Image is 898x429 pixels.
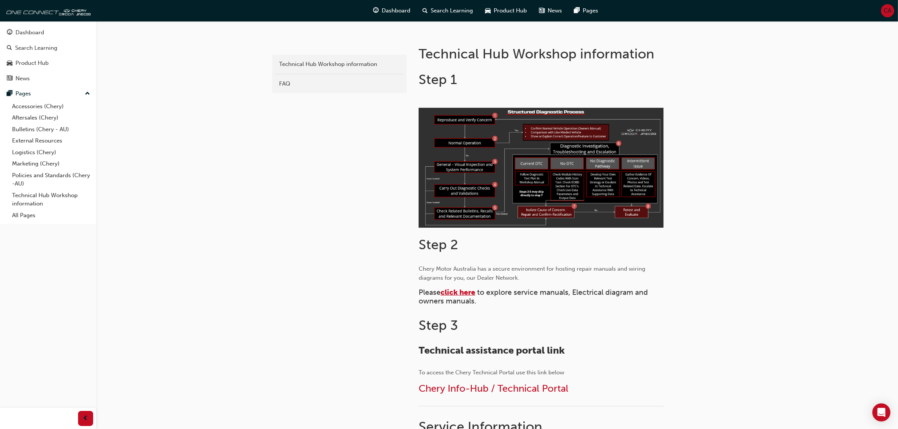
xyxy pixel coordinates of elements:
span: car-icon [485,6,491,15]
button: CA [881,4,894,17]
span: prev-icon [83,414,89,423]
div: Pages [15,89,31,98]
div: Search Learning [15,44,57,52]
a: car-iconProduct Hub [479,3,533,18]
span: news-icon [539,6,545,15]
a: Dashboard [3,26,93,40]
span: car-icon [7,60,12,67]
div: Product Hub [15,59,49,67]
span: news-icon [7,75,12,82]
a: All Pages [9,210,93,221]
span: CA [884,6,892,15]
a: click here [441,288,475,297]
a: Technical Hub Workshop information [9,190,93,210]
span: Step 2 [419,236,458,253]
span: Chery Motor Australia has a secure environment for hosting repair manuals and wiring diagrams for... [419,265,647,281]
a: search-iconSearch Learning [417,3,479,18]
span: News [548,6,562,15]
span: Dashboard [382,6,411,15]
span: Step 1 [419,71,457,87]
a: Chery Info-Hub / Technical Portal [419,383,568,394]
a: External Resources [9,135,93,147]
span: pages-icon [574,6,580,15]
a: Policies and Standards (Chery -AU) [9,170,93,190]
a: Aftersales (Chery) [9,112,93,124]
span: Search Learning [431,6,473,15]
div: FAQ [279,80,400,88]
span: search-icon [7,45,12,52]
div: Technical Hub Workshop information [279,60,400,69]
a: news-iconNews [533,3,568,18]
span: guage-icon [373,6,379,15]
button: Pages [3,87,93,101]
a: pages-iconPages [568,3,605,18]
h1: Technical Hub Workshop information [419,46,666,62]
span: search-icon [423,6,428,15]
a: Marketing (Chery) [9,158,93,170]
a: FAQ [275,77,404,90]
div: Dashboard [15,28,44,37]
span: to explore service manuals, Electrical diagram and owners manuals. [419,288,650,305]
span: To access the Chery Technical Portal use this link below [419,369,564,376]
span: Step 3 [419,317,458,333]
a: Product Hub [3,56,93,70]
span: Product Hub [494,6,527,15]
span: Please [419,288,441,297]
span: guage-icon [7,29,12,36]
div: Open Intercom Messenger [872,403,890,421]
button: DashboardSearch LearningProduct HubNews [3,24,93,87]
div: News [15,74,30,83]
img: oneconnect [4,3,91,18]
a: Technical Hub Workshop information [275,58,404,71]
a: Bulletins (Chery - AU) [9,124,93,135]
a: Search Learning [3,41,93,55]
a: News [3,72,93,86]
span: Pages [583,6,599,15]
span: pages-icon [7,90,12,97]
a: Accessories (Chery) [9,101,93,112]
span: Technical assistance portal link [419,345,565,356]
span: up-icon [85,89,90,99]
a: guage-iconDashboard [367,3,417,18]
a: Logistics (Chery) [9,147,93,158]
